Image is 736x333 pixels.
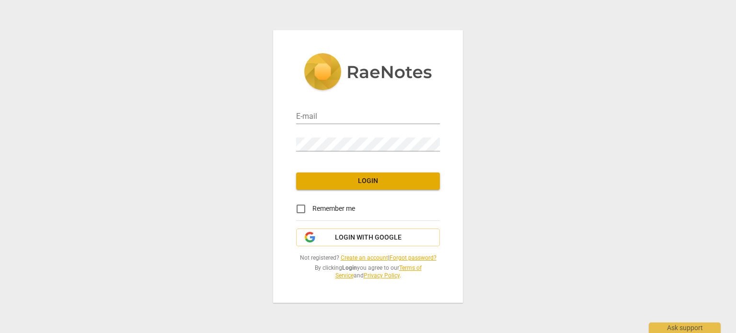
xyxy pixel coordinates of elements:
span: Login [304,176,432,186]
span: By clicking you agree to our and . [296,264,440,280]
a: Terms of Service [335,264,422,279]
a: Create an account [341,254,388,261]
div: Ask support [649,322,721,333]
button: Login [296,172,440,190]
span: Remember me [312,204,355,214]
span: Not registered? | [296,254,440,262]
img: 5ac2273c67554f335776073100b6d88f.svg [304,53,432,92]
b: Login [342,264,357,271]
button: Login with Google [296,229,440,247]
a: Privacy Policy [364,272,400,279]
span: Login with Google [335,233,402,242]
a: Forgot password? [390,254,437,261]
